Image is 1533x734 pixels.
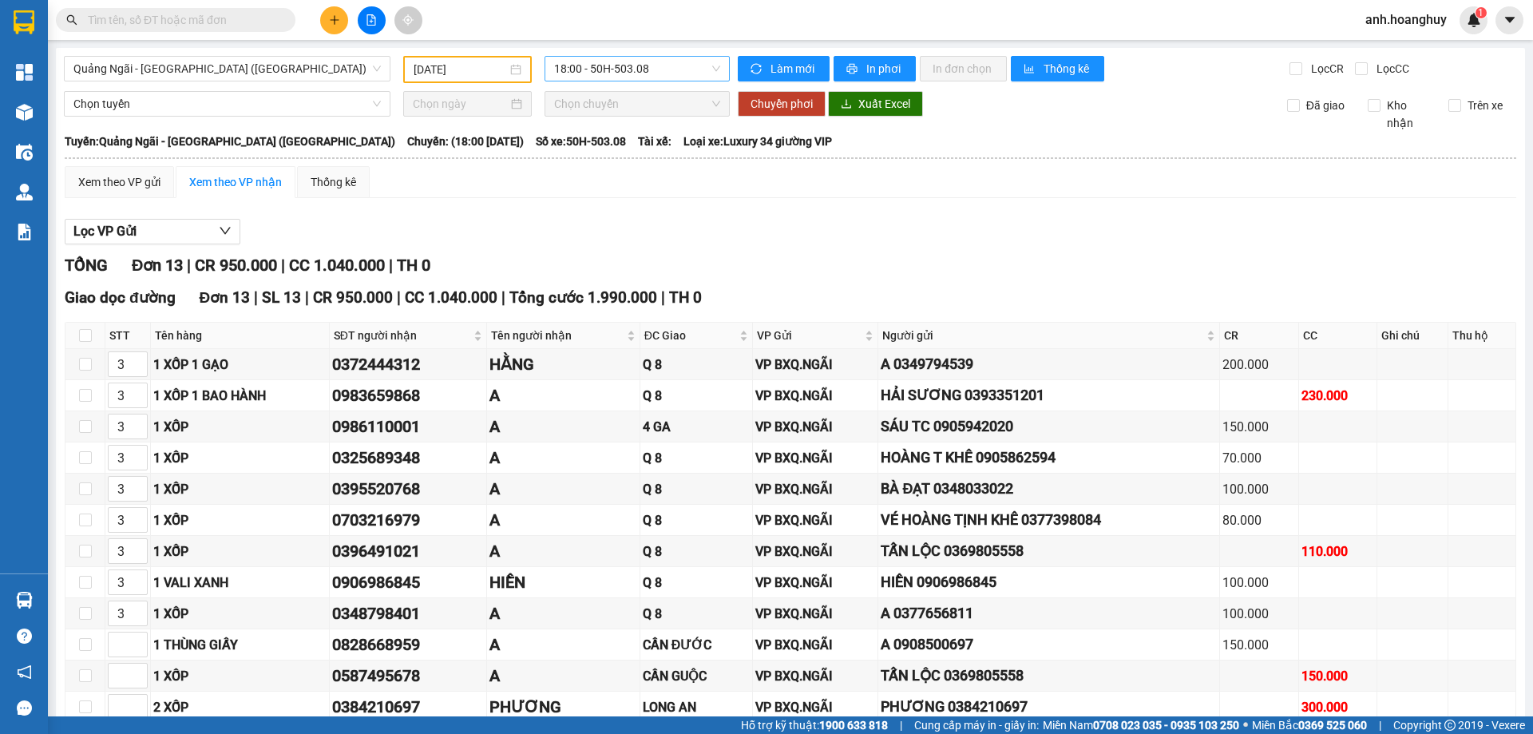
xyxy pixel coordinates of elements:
[1222,448,1295,468] div: 70.000
[16,592,33,609] img: warehouse-icon
[1222,635,1295,655] div: 150.000
[489,601,637,626] div: A
[1298,719,1367,732] strong: 0369 525 060
[330,380,487,411] td: 0983659868
[1093,719,1239,732] strong: 0708 023 035 - 0935 103 250
[332,570,484,595] div: 0906986845
[487,349,640,380] td: HẰNG
[753,629,878,661] td: VP BXQ.NGÃI
[858,95,910,113] span: Xuất Excel
[153,355,327,375] div: 1 XỐP 1 GẠO
[487,380,640,411] td: A
[1444,720,1456,731] span: copyright
[358,6,386,34] button: file-add
[65,219,240,244] button: Lọc VP Gửi
[332,664,484,688] div: 0587495678
[489,383,637,408] div: A
[332,633,484,657] div: 0828668959
[330,505,487,536] td: 0703216979
[489,446,637,470] div: A
[407,133,524,150] span: Chuyến: (18:00 [DATE])
[405,288,497,307] span: CC 1.040.000
[330,349,487,380] td: 0372444312
[153,510,327,530] div: 1 XỐP
[73,221,137,241] span: Lọc VP Gửi
[402,14,414,26] span: aim
[643,355,750,375] div: Q 8
[755,635,875,655] div: VP BXQ.NGÃI
[200,288,251,307] span: Đơn 13
[489,415,637,439] div: A
[1503,13,1517,27] span: caret-down
[881,696,1217,718] div: PHƯƠNG 0384210697
[330,598,487,629] td: 0348798401
[487,505,640,536] td: A
[1467,13,1481,27] img: icon-new-feature
[132,256,183,275] span: Đơn 13
[1243,722,1248,728] span: ⚪️
[1222,479,1295,499] div: 100.000
[187,256,191,275] span: |
[920,56,1007,81] button: In đơn chọn
[489,508,637,533] div: A
[105,323,151,349] th: STT
[489,695,637,720] div: PHƯƠNG
[487,411,640,442] td: A
[661,288,665,307] span: |
[489,570,637,595] div: HIỀN
[1300,97,1351,114] span: Đã giao
[1301,542,1374,561] div: 110.000
[638,133,671,150] span: Tài xế:
[65,288,176,307] span: Giao dọc đường
[554,57,720,81] span: 18:00 - 50H-503.08
[487,661,640,692] td: A
[394,6,422,34] button: aim
[330,536,487,567] td: 0396491021
[16,224,33,240] img: solution-icon
[1476,7,1487,18] sup: 1
[153,386,327,406] div: 1 XỐP 1 BAO HÀNH
[755,697,875,717] div: VP BXQ.NGÃI
[741,716,888,734] span: Hỗ trợ kỹ thuật:
[66,14,77,26] span: search
[1011,56,1104,81] button: bar-chartThống kê
[413,95,508,113] input: Chọn ngày
[755,386,875,406] div: VP BXQ.NGÃI
[755,355,875,375] div: VP BXQ.NGÃI
[153,573,327,593] div: 1 VALI XANH
[643,510,750,530] div: Q 8
[755,417,875,437] div: VP BXQ.NGÃI
[330,629,487,661] td: 0828668959
[153,635,327,655] div: 1 THÙNG GIẤY
[1222,573,1295,593] div: 100.000
[16,104,33,121] img: warehouse-icon
[330,411,487,442] td: 0986110001
[65,135,395,148] b: Tuyến: Quảng Ngãi - [GEOGRAPHIC_DATA] ([GEOGRAPHIC_DATA])
[753,567,878,598] td: VP BXQ.NGÃI
[881,540,1217,562] div: TẤN LỘC 0369805558
[313,288,393,307] span: CR 950.000
[1301,697,1374,717] div: 300.000
[643,542,750,561] div: Q 8
[330,567,487,598] td: 0906986845
[753,505,878,536] td: VP BXQ.NGÃI
[332,446,484,470] div: 0325689348
[14,10,34,34] img: logo-vxr
[366,14,377,26] span: file-add
[397,288,401,307] span: |
[757,327,862,344] span: VP Gửi
[755,604,875,624] div: VP BXQ.NGÃI
[329,14,340,26] span: plus
[881,446,1217,469] div: HOÀNG T KHÊ 0905862594
[153,666,327,686] div: 1 XỐP
[330,442,487,474] td: 0325689348
[509,288,657,307] span: Tổng cước 1.990.000
[755,542,875,561] div: VP BXQ.NGÃI
[881,665,1217,687] div: TẤN LỘC 0369805558
[1370,60,1412,77] span: Lọc CC
[153,417,327,437] div: 1 XỐP
[643,573,750,593] div: Q 8
[1380,97,1436,132] span: Kho nhận
[332,508,484,533] div: 0703216979
[554,92,720,116] span: Chọn chuyến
